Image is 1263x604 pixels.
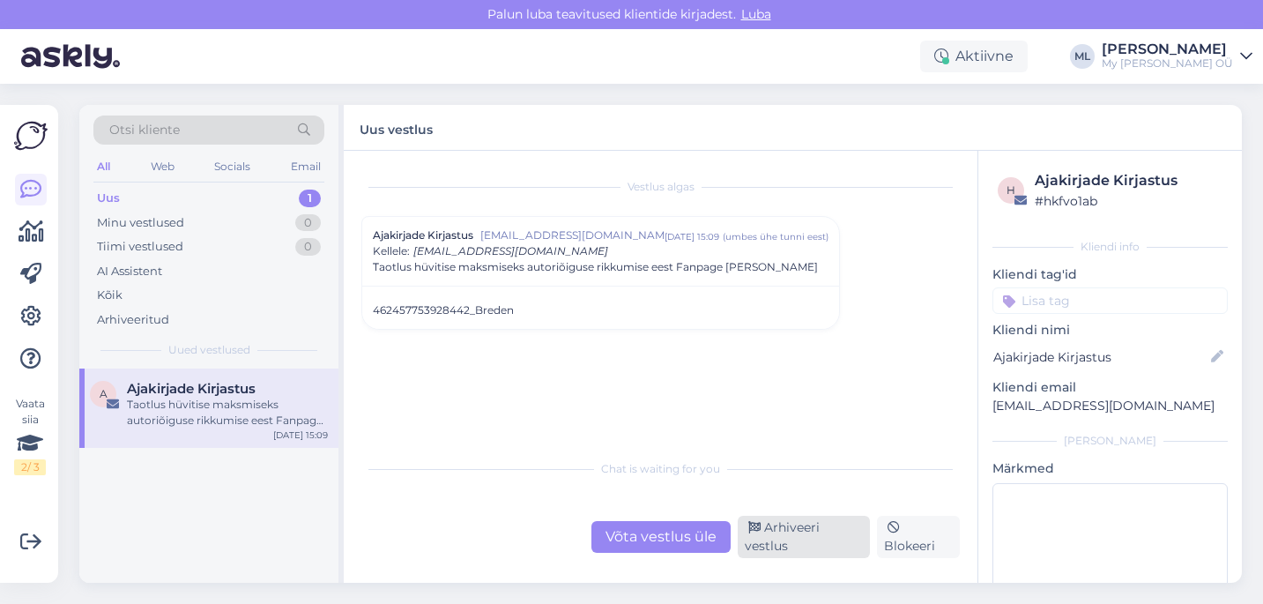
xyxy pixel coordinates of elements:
[736,6,776,22] span: Luba
[1102,42,1233,56] div: [PERSON_NAME]
[273,429,328,442] div: [DATE] 15:09
[295,238,321,256] div: 0
[992,378,1228,397] p: Kliendi email
[211,155,254,178] div: Socials
[97,238,183,256] div: Tiimi vestlused
[361,179,960,195] div: Vestlus algas
[992,239,1228,255] div: Kliendi info
[738,516,871,558] div: Arhiveeri vestlus
[295,214,321,232] div: 0
[1035,170,1222,191] div: Ajakirjade Kirjastus
[1070,44,1095,69] div: ML
[373,227,473,243] span: Ajakirjade Kirjastus
[1007,183,1015,197] span: h
[877,516,960,558] div: Blokeeri
[109,121,180,139] span: Otsi kliente
[361,461,960,477] div: Chat is waiting for you
[299,190,321,207] div: 1
[992,321,1228,339] p: Kliendi nimi
[100,387,108,400] span: A
[127,381,256,397] span: Ajakirjade Kirjastus
[413,244,608,257] span: [EMAIL_ADDRESS][DOMAIN_NAME]
[992,433,1228,449] div: [PERSON_NAME]
[992,459,1228,478] p: Märkmed
[373,259,818,275] span: Taotlus hüvitise maksmiseks autoriõiguse rikkumise eest Fanpage [PERSON_NAME]
[1102,42,1252,71] a: [PERSON_NAME]My [PERSON_NAME] OÜ
[93,155,114,178] div: All
[992,265,1228,284] p: Kliendi tag'id
[14,119,48,153] img: Askly Logo
[97,263,162,280] div: AI Assistent
[992,397,1228,415] p: [EMAIL_ADDRESS][DOMAIN_NAME]
[97,214,184,232] div: Minu vestlused
[993,347,1207,367] input: Lisa nimi
[591,521,731,553] div: Võta vestlus üle
[1035,191,1222,211] div: # hkfvo1ab
[97,190,120,207] div: Uus
[723,230,828,243] div: ( umbes ühe tunni eest )
[127,397,328,429] div: Taotlus hüvitise maksmiseks autoriõiguse rikkumise eest Fanpage [PERSON_NAME]
[665,230,719,243] div: [DATE] 15:09
[168,342,250,358] span: Uued vestlused
[147,155,178,178] div: Web
[480,227,665,243] span: [EMAIL_ADDRESS][DOMAIN_NAME]
[14,396,46,475] div: Vaata siia
[97,311,169,329] div: Arhiveeritud
[287,155,324,178] div: Email
[360,116,433,139] label: Uus vestlus
[920,41,1028,72] div: Aktiivne
[97,287,123,304] div: Kõik
[14,459,46,475] div: 2 / 3
[373,244,410,257] span: Kellele :
[373,302,828,318] div: 462457753928442_Breden
[1102,56,1233,71] div: My [PERSON_NAME] OÜ
[992,287,1228,314] input: Lisa tag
